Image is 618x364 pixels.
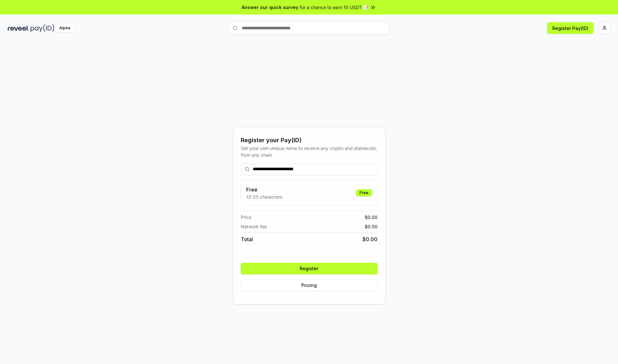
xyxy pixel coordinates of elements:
[300,4,369,11] span: for a chance to earn 10 USDT 📝
[242,4,298,11] span: Answer our quick survey
[31,24,54,32] img: pay_id
[362,235,378,243] span: $ 0.00
[365,214,378,221] span: $ 0.00
[241,145,378,158] div: Get your own unique name to receive any crypto and stablecoin, from any chain
[246,193,282,200] p: 13-25 characters
[365,223,378,230] span: $ 0.00
[241,280,378,291] button: Pricing
[547,22,594,34] button: Register Pay(ID)
[8,24,29,32] img: reveel_dark
[241,263,378,274] button: Register
[241,223,267,230] span: Network fee
[241,235,253,243] span: Total
[241,214,251,221] span: Price
[241,136,378,145] div: Register your Pay(ID)
[246,186,282,193] h3: Free
[56,24,74,32] div: Alpha
[356,189,372,196] div: Free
